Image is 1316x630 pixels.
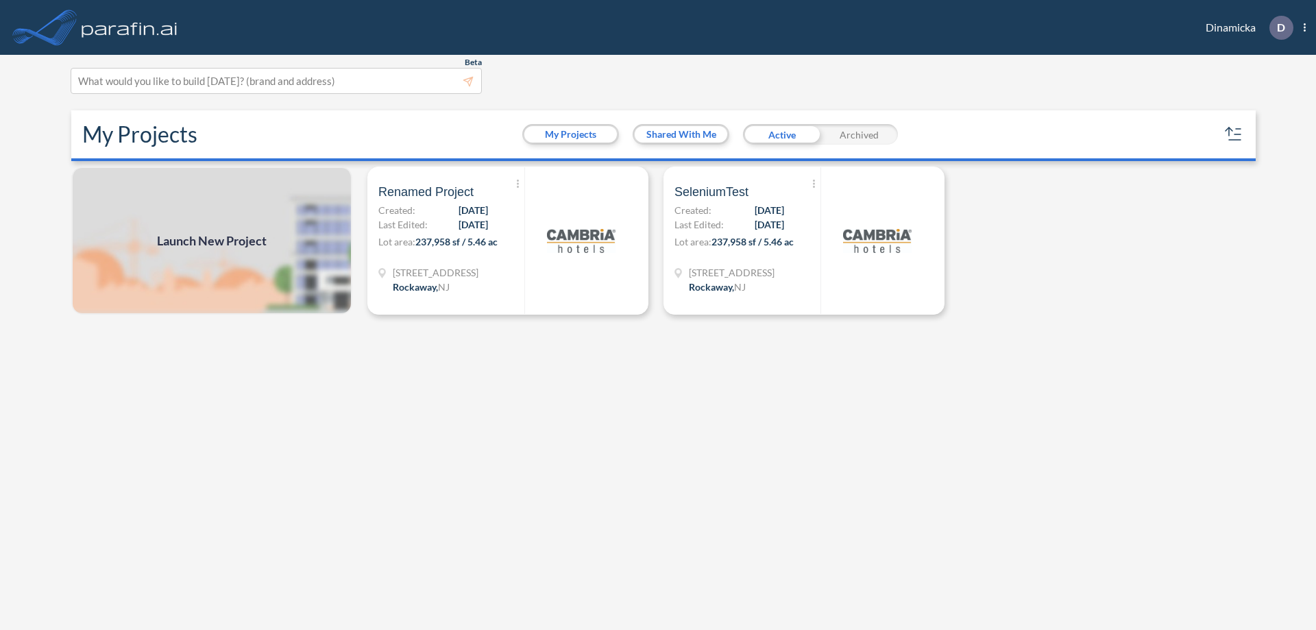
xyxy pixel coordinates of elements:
span: SeleniumTest [674,184,748,200]
img: logo [547,206,616,275]
span: Lot area: [378,236,415,247]
span: 321 Mt Hope Ave [689,265,775,280]
span: Last Edited: [378,217,428,232]
div: Dinamicka [1185,16,1306,40]
img: logo [843,206,912,275]
span: Renamed Project [378,184,474,200]
div: Archived [820,124,898,145]
span: Last Edited: [674,217,724,232]
span: 237,958 sf / 5.46 ac [415,236,498,247]
h2: My Projects [82,121,197,147]
span: [DATE] [459,203,488,217]
span: Rockaway , [689,281,734,293]
button: Shared With Me [635,126,727,143]
img: add [71,167,352,315]
span: 237,958 sf / 5.46 ac [711,236,794,247]
img: logo [79,14,180,41]
button: My Projects [524,126,617,143]
span: Rockaway , [393,281,438,293]
p: D [1277,21,1285,34]
span: NJ [438,281,450,293]
div: Rockaway, NJ [689,280,746,294]
span: [DATE] [755,217,784,232]
span: [DATE] [459,217,488,232]
span: [DATE] [755,203,784,217]
span: NJ [734,281,746,293]
span: Created: [674,203,711,217]
span: Beta [465,57,482,68]
span: Created: [378,203,415,217]
button: sort [1223,123,1245,145]
div: Active [743,124,820,145]
span: 321 Mt Hope Ave [393,265,478,280]
span: Lot area: [674,236,711,247]
a: Launch New Project [71,167,352,315]
span: Launch New Project [157,232,267,250]
div: Rockaway, NJ [393,280,450,294]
